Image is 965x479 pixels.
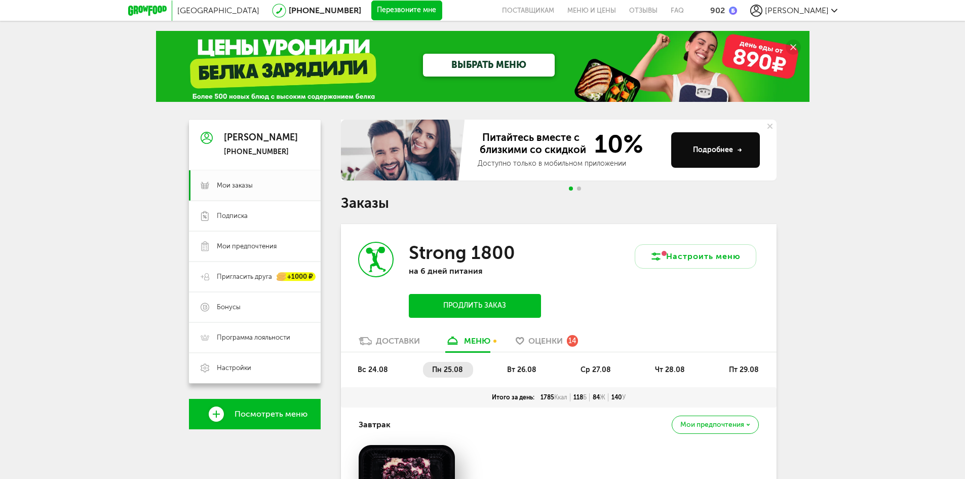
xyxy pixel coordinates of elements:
[189,399,321,429] a: Посмотреть меню
[440,336,495,352] a: меню
[581,365,611,374] span: ср 27.08
[729,7,737,15] img: bonus_b.cdccf46.png
[217,181,253,190] span: Мои заказы
[189,262,321,292] a: Пригласить друга +1000 ₽
[489,393,537,401] div: Итого за день:
[570,393,590,401] div: 118
[680,421,744,428] span: Мои предпочтения
[341,120,468,180] img: family-banner.579af9d.jpg
[590,393,608,401] div: 84
[423,54,555,77] a: ВЫБРАТЬ МЕНЮ
[569,187,573,191] span: Go to slide 1
[765,6,829,15] span: [PERSON_NAME]
[189,201,321,231] a: Подписка
[537,393,570,401] div: 1785
[608,393,629,401] div: 140
[507,365,536,374] span: вт 26.08
[189,353,321,383] a: Настройки
[635,244,756,269] button: Настроить меню
[511,336,583,352] a: Оценки 14
[189,292,321,322] a: Бонусы
[409,266,541,276] p: на 6 дней питания
[371,1,442,21] button: Перезвоните мне
[217,272,272,281] span: Пригласить друга
[478,131,588,157] span: Питайтесь вместе с близкими со скидкой
[671,132,760,168] button: Подробнее
[376,336,420,346] div: Доставки
[235,410,307,419] span: Посмотреть меню
[359,415,391,434] h4: Завтрак
[528,336,563,346] span: Оценки
[354,336,425,352] a: Доставки
[710,6,725,15] div: 902
[693,145,742,155] div: Подробнее
[567,335,578,346] div: 14
[577,187,581,191] span: Go to slide 2
[655,365,685,374] span: чт 28.08
[583,394,587,401] span: Б
[277,273,316,281] div: +1000 ₽
[224,148,298,157] div: [PHONE_NUMBER]
[289,6,361,15] a: [PHONE_NUMBER]
[588,131,643,157] span: 10%
[341,197,777,210] h1: Заказы
[600,394,605,401] span: Ж
[224,133,298,143] div: [PERSON_NAME]
[189,322,321,353] a: Программа лояльности
[554,394,567,401] span: Ккал
[464,336,490,346] div: меню
[217,363,251,373] span: Настройки
[622,394,626,401] span: У
[217,303,241,312] span: Бонусы
[478,159,663,169] div: Доступно только в мобильном приложении
[217,211,248,220] span: Подписка
[217,333,290,342] span: Программа лояльности
[177,6,259,15] span: [GEOGRAPHIC_DATA]
[358,365,388,374] span: вс 24.08
[409,242,515,264] h3: Strong 1800
[432,365,463,374] span: пн 25.08
[217,242,277,251] span: Мои предпочтения
[409,294,541,318] button: Продлить заказ
[189,170,321,201] a: Мои заказы
[729,365,759,374] span: пт 29.08
[189,231,321,262] a: Мои предпочтения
